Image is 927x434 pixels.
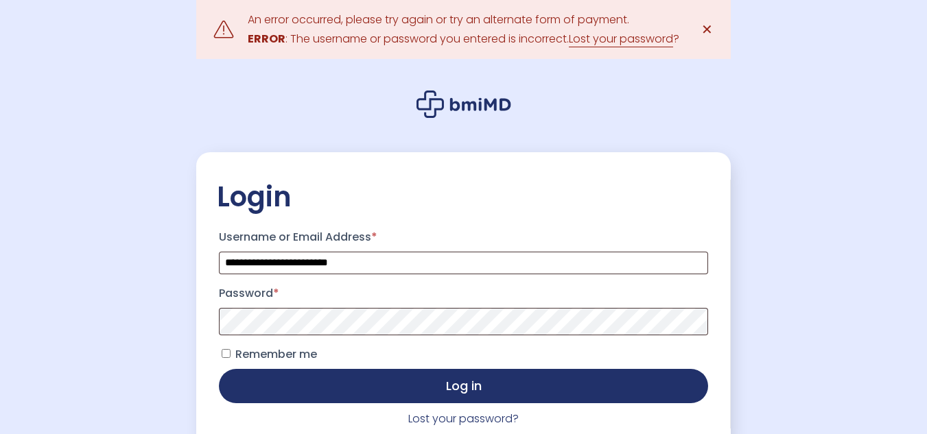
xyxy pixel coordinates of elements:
[219,282,708,304] label: Password
[248,10,679,49] div: An error occurred, please try again or try an alternate form of payment. : The username or passwo...
[408,411,519,426] a: Lost your password?
[217,180,710,214] h2: Login
[219,369,708,403] button: Log in
[569,31,673,47] a: Lost your password
[222,349,231,358] input: Remember me
[219,226,708,248] label: Username or Email Address
[701,20,713,39] span: ✕
[235,346,317,362] span: Remember me
[248,31,285,47] strong: ERROR
[693,16,720,43] a: ✕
